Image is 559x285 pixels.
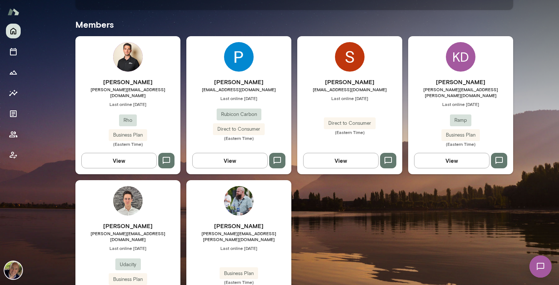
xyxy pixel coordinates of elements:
[6,24,21,38] button: Home
[75,245,180,251] span: Last online [DATE]
[186,86,291,92] span: [EMAIL_ADDRESS][DOMAIN_NAME]
[7,5,19,19] img: Mento
[75,101,180,107] span: Last online [DATE]
[109,131,147,139] span: Business Plan
[408,86,513,98] span: [PERSON_NAME][EMAIL_ADDRESS][PERSON_NAME][DOMAIN_NAME]
[192,153,268,168] button: View
[297,86,402,92] span: [EMAIL_ADDRESS][DOMAIN_NAME]
[324,120,376,127] span: Direct to Consumer
[217,111,261,118] span: Rubicon Carbon
[186,222,291,230] h6: [PERSON_NAME]
[408,141,513,147] span: (Eastern Time)
[6,86,21,100] button: Insights
[186,245,291,251] span: Last online [DATE]
[115,261,141,268] span: Udacity
[6,44,21,59] button: Sessions
[303,153,379,168] button: View
[297,78,402,86] h6: [PERSON_NAME]
[186,279,291,285] span: (Eastern Time)
[75,222,180,230] h6: [PERSON_NAME]
[75,86,180,98] span: [PERSON_NAME][EMAIL_ADDRESS][DOMAIN_NAME]
[213,126,265,133] span: Direct to Consumer
[186,78,291,86] h6: [PERSON_NAME]
[186,230,291,242] span: [PERSON_NAME][EMAIL_ADDRESS][PERSON_NAME][DOMAIN_NAME]
[6,106,21,121] button: Documents
[450,117,471,124] span: Ramp
[4,261,22,279] img: David McPherson
[335,42,365,72] img: Savas Konstadinidis
[408,101,513,107] span: Last online [DATE]
[6,127,21,142] button: Members
[186,95,291,101] span: Last online [DATE]
[75,141,180,147] span: (Eastern Time)
[408,78,513,86] h6: [PERSON_NAME]
[119,117,137,124] span: Rho
[75,18,513,30] h5: Members
[81,153,157,168] button: View
[297,129,402,135] span: (Eastern Time)
[224,186,254,216] img: Jeremy Rhoades
[113,42,143,72] img: Quentin Frere-Carossio
[446,42,475,72] div: KD
[109,276,147,283] span: Business Plan
[6,148,21,162] button: Client app
[75,78,180,86] h6: [PERSON_NAME]
[220,270,258,277] span: Business Plan
[224,42,254,72] img: Parth Patel
[297,95,402,101] span: Last online [DATE]
[414,153,489,168] button: View
[75,230,180,242] span: [PERSON_NAME][EMAIL_ADDRESS][DOMAIN_NAME]
[441,131,480,139] span: Business Plan
[6,65,21,80] button: Growth Plan
[186,135,291,141] span: (Eastern Time)
[113,186,143,216] img: Philipp Krank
